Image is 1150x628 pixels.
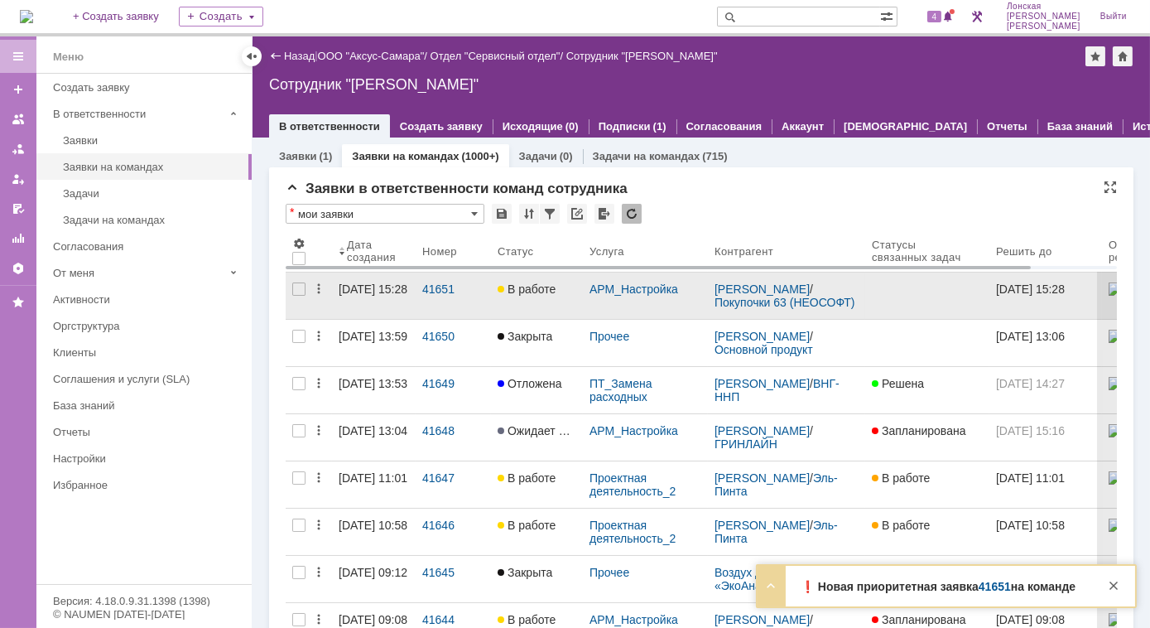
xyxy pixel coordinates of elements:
a: 41646 [416,509,491,555]
a: АРМ_Настройка [589,283,678,296]
a: Задачи [56,181,248,206]
div: 41651 [422,283,484,296]
span: Запланирована [872,424,966,437]
span: Отложена [498,377,562,390]
a: В ответственности [279,120,380,133]
span: [DATE] 09:08 [996,613,1065,626]
div: 41650 [422,330,484,343]
div: [DATE] 13:59 [339,330,407,343]
a: Прочее [589,330,629,343]
div: [DATE] 10:58 [339,519,407,532]
div: Действия [312,283,325,296]
div: Меню [53,47,84,67]
a: Заявки [279,150,316,162]
a: Настройки [5,255,31,282]
a: Решена [865,367,989,413]
div: Соглашения и услуги (SLA) [53,373,242,385]
div: [DATE] 15:28 [339,283,407,296]
span: [PERSON_NAME] [1007,12,1080,22]
div: 41648 [422,424,484,437]
div: [DATE] 09:12 [339,566,407,579]
a: Клиенты [46,340,248,365]
a: [PERSON_NAME] [715,613,810,626]
div: 41646 [422,519,484,532]
span: В работе [872,519,930,532]
a: [DATE] 11:01 [332,461,416,508]
div: (0) [565,120,579,133]
a: 41649 [416,367,491,413]
div: В ответственности [53,108,224,120]
div: Заявки [63,134,242,147]
div: Создать [179,7,263,27]
a: [PERSON_NAME] [715,424,810,437]
a: Согласования [686,120,763,133]
div: Задачи на командах [63,214,242,226]
div: Фильтрация... [540,204,560,224]
a: [DATE] 09:12 [332,556,416,602]
div: Сделать домашней страницей [1113,46,1133,66]
a: [PERSON_NAME] [715,283,810,296]
a: ГРИНЛАЙН [715,437,777,451]
div: Статусы связанных задач [872,239,970,263]
a: [DATE] 13:04 [332,414,416,461]
a: ООО НИЦ «ЭкоАналитика» [715,566,854,592]
span: В работе [498,283,556,296]
a: [PERSON_NAME] [715,330,810,343]
div: Действия [312,613,325,626]
a: Назад [284,50,315,62]
div: Настройки списка отличаются от сохраненных в виде [290,206,294,218]
div: Сотрудник "[PERSON_NAME]" [269,76,1133,93]
span: [DATE] 15:28 [996,283,1065,296]
div: Активности [53,293,242,306]
a: Ожидает ответа контрагента [491,414,583,461]
a: [DATE] 10:58 [989,509,1102,555]
div: База знаний [53,399,242,412]
div: © NAUMEN [DATE]-[DATE] [53,609,235,620]
span: В работе [498,613,556,626]
a: База знаний [46,393,248,418]
a: Основной продукт [715,343,813,356]
a: Заявки [56,128,248,153]
a: Заявки на командах [56,154,248,180]
a: Отложена [491,367,583,413]
th: Номер [416,230,491,273]
div: (1000+) [461,150,498,162]
span: Закрыта [498,566,552,579]
span: В работе [872,471,930,485]
div: Скрыть меню [242,46,262,66]
th: Дата создания [332,230,416,273]
a: [PERSON_NAME] [715,471,810,485]
a: Покупочки 63 (НЕОСОФТ) [715,296,855,309]
span: Решена [872,377,924,390]
span: 4 [927,11,942,22]
a: В работе [865,509,989,555]
div: Сохранить вид [492,204,512,224]
a: [DATE] 08:12 [989,556,1102,602]
a: Создать заявку [46,75,248,100]
div: 41647 [422,471,484,485]
a: Эль-Пинта [715,471,838,498]
div: Обновлять список [622,204,642,224]
a: Подписки [599,120,651,133]
a: Запланирована [865,414,989,461]
div: / [715,283,859,309]
a: Эль-Пинта [715,519,838,545]
a: База знаний [1047,120,1113,133]
a: Создать заявку [5,76,31,103]
a: Согласования [46,234,248,259]
div: Клиенты [53,346,242,359]
span: [DATE] 10:58 [996,519,1065,532]
span: Заявки в ответственности команд сотрудника [286,181,628,196]
div: Сотрудник "[PERSON_NAME]" [566,50,718,62]
th: Контрагент [708,230,865,273]
a: Аккаунт [782,120,824,133]
a: Закрыта [491,556,583,602]
a: ООО "Аксус-Самара" [318,50,425,62]
a: 41647 [416,461,491,508]
a: В работе [865,461,989,508]
div: Услуга [589,245,626,258]
span: Запланирована [872,613,966,626]
strong: ❗️ Новая приоритетная заявка на команде [801,580,1075,593]
div: Решить до [996,245,1053,258]
a: Отчеты [987,120,1027,133]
